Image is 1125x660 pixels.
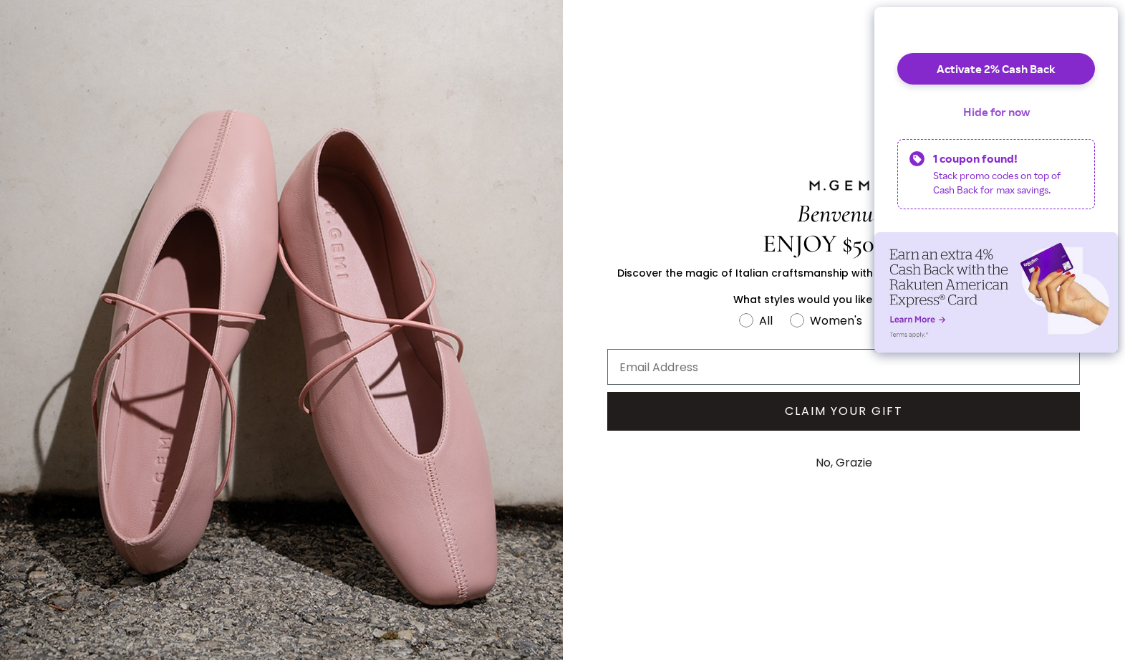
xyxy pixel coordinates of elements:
button: Close dialog [1094,6,1119,31]
span: What styles would you like to hear about? [733,292,955,307]
span: ENJOY $50 OFF [763,229,925,259]
button: No, Grazie [808,445,879,481]
input: Email Address [607,349,1080,385]
span: Benvenuta [797,199,891,229]
div: All [759,312,773,330]
span: Discover the magic of Italian craftsmanship with $50 off your first full-price purchase. [617,266,1071,280]
button: CLAIM YOUR GIFT [607,392,1080,431]
img: M.GEMI [808,179,879,192]
div: Women's [810,312,862,330]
